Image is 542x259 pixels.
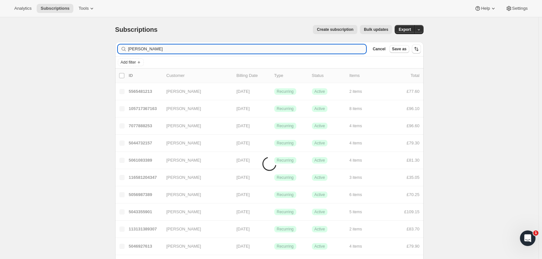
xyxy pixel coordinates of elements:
span: Cancel [373,46,385,52]
iframe: Intercom live chat [520,230,536,246]
span: Subscriptions [41,6,69,11]
button: Export [395,25,415,34]
span: Analytics [14,6,31,11]
span: Tools [79,6,89,11]
button: Settings [502,4,532,13]
span: Subscriptions [115,26,158,33]
span: Add filter [121,60,136,65]
button: Add filter [118,58,144,66]
span: Help [481,6,490,11]
button: Analytics [10,4,35,13]
button: Save as [389,45,409,53]
button: Create subscription [313,25,357,34]
span: Create subscription [317,27,353,32]
input: Filter subscribers [128,44,366,54]
button: Cancel [370,45,388,53]
button: Subscriptions [37,4,73,13]
span: 1 [533,230,538,236]
button: Tools [75,4,99,13]
span: Save as [392,46,407,52]
button: Bulk updates [360,25,392,34]
button: Help [471,4,500,13]
button: Sort the results [412,44,421,54]
span: Bulk updates [364,27,388,32]
span: Settings [512,6,528,11]
span: Export [399,27,411,32]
